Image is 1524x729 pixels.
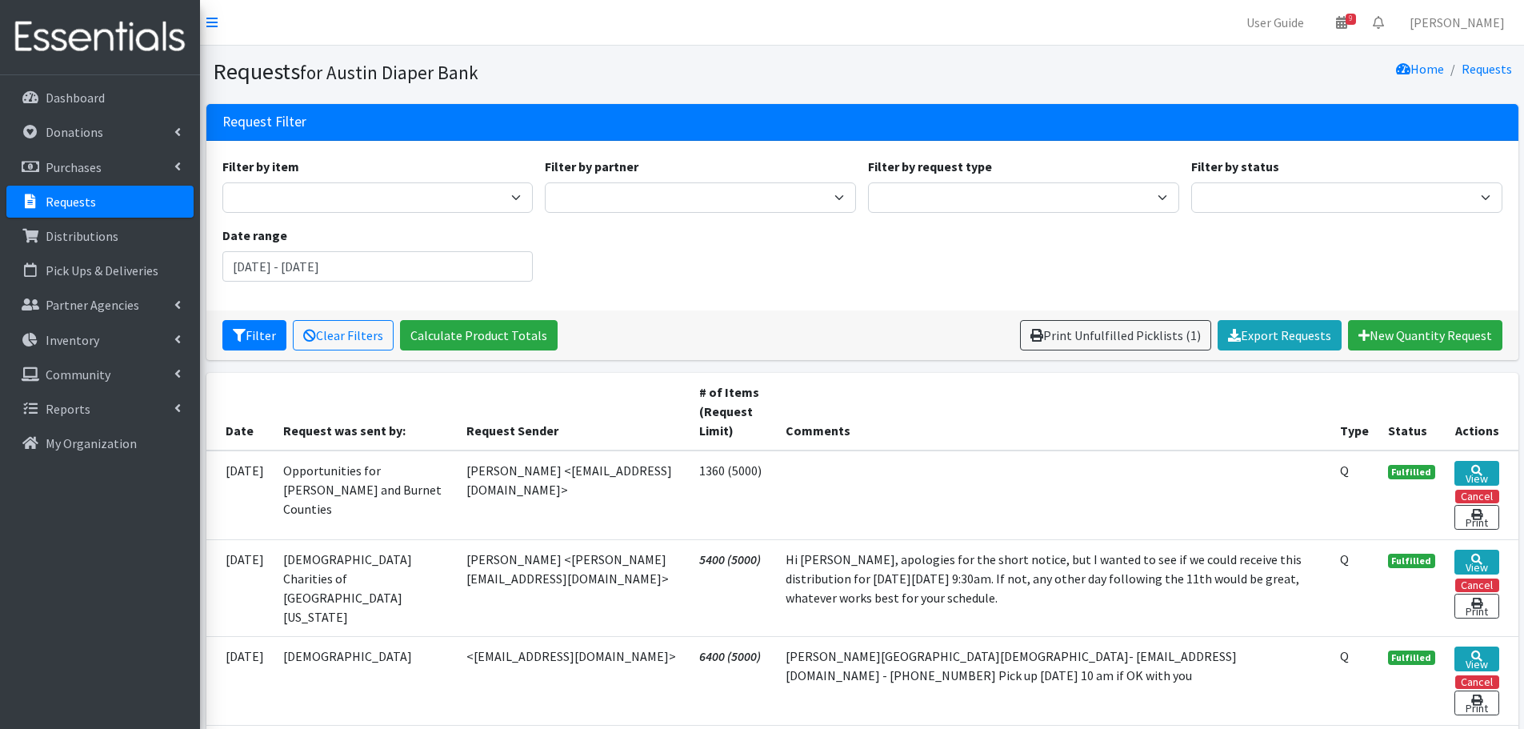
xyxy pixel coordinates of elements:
[457,539,689,636] td: [PERSON_NAME] <[PERSON_NAME][EMAIL_ADDRESS][DOMAIN_NAME]>
[222,114,306,130] h3: Request Filter
[213,58,857,86] h1: Requests
[1234,6,1317,38] a: User Guide
[274,373,458,451] th: Request was sent by:
[1454,594,1498,619] a: Print
[46,332,99,348] p: Inventory
[776,539,1330,636] td: Hi [PERSON_NAME], apologies for the short notice, but I wanted to see if we could receive this di...
[300,61,478,84] small: for Austin Diaper Bank
[1340,463,1349,479] abbr: Quantity
[222,157,299,176] label: Filter by item
[46,262,158,278] p: Pick Ups & Deliveries
[1388,465,1436,479] span: Fulfilled
[6,324,194,356] a: Inventory
[6,116,194,148] a: Donations
[868,157,992,176] label: Filter by request type
[274,539,458,636] td: [DEMOGRAPHIC_DATA] Charities of [GEOGRAPHIC_DATA][US_STATE]
[46,124,103,140] p: Donations
[1323,6,1360,38] a: 9
[1191,157,1279,176] label: Filter by status
[400,320,558,350] a: Calculate Product Totals
[1454,461,1498,486] a: View
[46,367,110,383] p: Community
[46,90,105,106] p: Dashboard
[1454,647,1498,671] a: View
[690,539,777,636] td: 5400 (5000)
[293,320,394,350] a: Clear Filters
[1454,505,1498,530] a: Print
[1378,373,1446,451] th: Status
[545,157,638,176] label: Filter by partner
[222,320,286,350] button: Filter
[1455,675,1499,689] button: Cancel
[776,373,1330,451] th: Comments
[1454,550,1498,575] a: View
[6,427,194,459] a: My Organization
[1330,373,1378,451] th: Type
[222,226,287,245] label: Date range
[46,297,139,313] p: Partner Agencies
[1462,61,1512,77] a: Requests
[6,254,194,286] a: Pick Ups & Deliveries
[6,82,194,114] a: Dashboard
[1454,691,1498,715] a: Print
[1348,320,1502,350] a: New Quantity Request
[690,636,777,725] td: 6400 (5000)
[1455,490,1499,503] button: Cancel
[1340,648,1349,664] abbr: Quantity
[1397,6,1518,38] a: [PERSON_NAME]
[46,159,102,175] p: Purchases
[46,435,137,451] p: My Organization
[222,251,534,282] input: January 1, 2011 - December 31, 2011
[1388,554,1436,568] span: Fulfilled
[6,393,194,425] a: Reports
[457,373,689,451] th: Request Sender
[6,220,194,252] a: Distributions
[1340,551,1349,567] abbr: Quantity
[776,636,1330,725] td: [PERSON_NAME][GEOGRAPHIC_DATA][DEMOGRAPHIC_DATA]- [EMAIL_ADDRESS][DOMAIN_NAME] - [PHONE_NUMBER] P...
[690,451,777,540] td: 1360 (5000)
[46,401,90,417] p: Reports
[6,186,194,218] a: Requests
[46,228,118,244] p: Distributions
[1346,14,1356,25] span: 9
[206,373,274,451] th: Date
[6,358,194,391] a: Community
[1218,320,1342,350] a: Export Requests
[1445,373,1518,451] th: Actions
[1396,61,1444,77] a: Home
[206,451,274,540] td: [DATE]
[46,194,96,210] p: Requests
[6,10,194,64] img: HumanEssentials
[274,636,458,725] td: [DEMOGRAPHIC_DATA]
[1455,579,1499,592] button: Cancel
[6,289,194,321] a: Partner Agencies
[457,636,689,725] td: <[EMAIL_ADDRESS][DOMAIN_NAME]>
[1388,651,1436,665] span: Fulfilled
[6,151,194,183] a: Purchases
[1020,320,1211,350] a: Print Unfulfilled Picklists (1)
[206,539,274,636] td: [DATE]
[690,373,777,451] th: # of Items (Request Limit)
[457,451,689,540] td: [PERSON_NAME] <[EMAIL_ADDRESS][DOMAIN_NAME]>
[274,451,458,540] td: Opportunities for [PERSON_NAME] and Burnet Counties
[206,636,274,725] td: [DATE]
